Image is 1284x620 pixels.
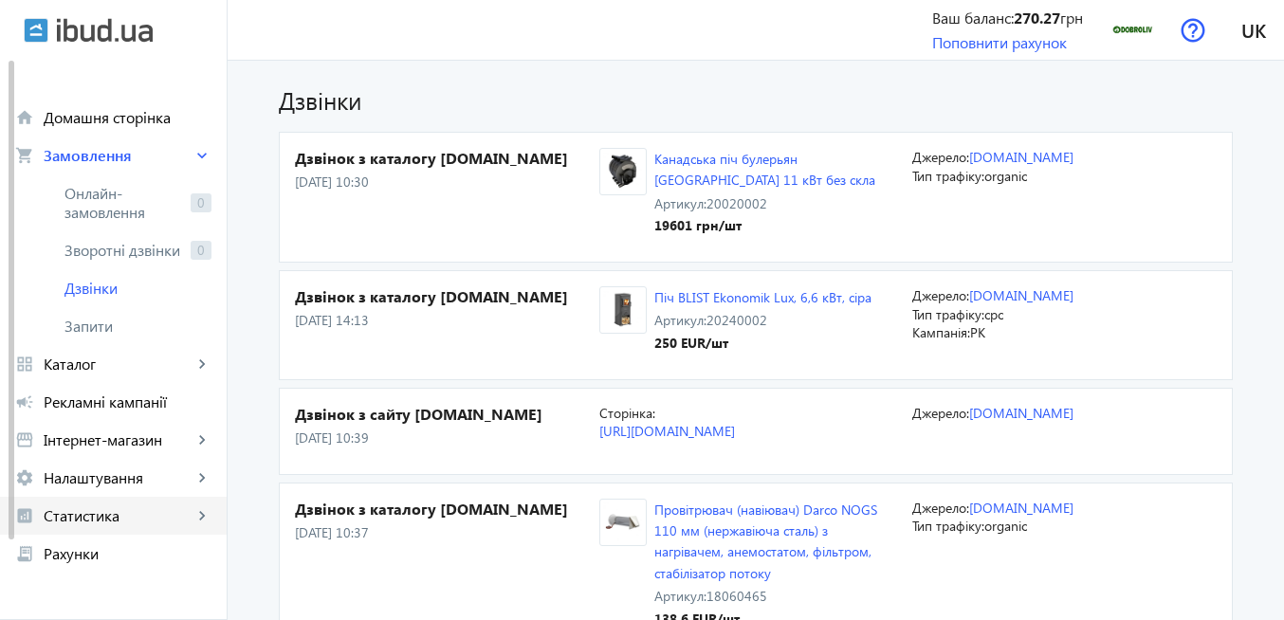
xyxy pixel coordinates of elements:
[15,355,34,374] mat-icon: grid_view
[44,355,193,374] span: Каталог
[279,83,1233,117] h1: Дзвінки
[295,311,599,330] p: [DATE] 14:13
[912,404,969,422] span: Джерело:
[64,241,183,260] span: Зворотні дзвінки
[15,468,34,487] mat-icon: settings
[969,404,1073,422] a: [DOMAIN_NAME]
[969,148,1073,166] a: [DOMAIN_NAME]
[64,184,183,222] span: Онлайн-замовлення
[654,150,875,189] a: Канадська піч булерьян [GEOGRAPHIC_DATA] 11 кВт без скла
[191,193,211,212] span: 0
[654,587,706,605] span: Артикул:
[193,146,211,165] mat-icon: keyboard_arrow_right
[600,291,646,330] img: 1057063fb2c0155f2d2114513717267-be0449f806.jpg
[44,108,211,127] span: Домашня сторінка
[15,544,34,563] mat-icon: receipt_long
[15,506,34,525] mat-icon: analytics
[932,32,1067,52] a: Поповнити рахунок
[295,286,599,307] h4: Дзвінок з каталогу [DOMAIN_NAME]
[1181,18,1205,43] img: help.svg
[912,499,969,517] span: Джерело:
[15,392,34,411] mat-icon: campaign
[654,216,897,235] div: 19601 грн /шт
[295,429,599,447] p: [DATE] 10:39
[15,430,34,449] mat-icon: storefront
[970,323,985,341] span: РК
[44,506,193,525] span: Статистика
[912,286,969,304] span: Джерело:
[57,18,153,43] img: ibud_text.svg
[193,506,211,525] mat-icon: keyboard_arrow_right
[44,146,193,165] span: Замовлення
[44,468,193,487] span: Налаштування
[193,430,211,449] mat-icon: keyboard_arrow_right
[706,194,767,212] span: 20020002
[295,148,599,169] h4: Дзвінок з каталогу [DOMAIN_NAME]
[984,305,1003,323] span: cpc
[599,422,735,440] a: [URL][DOMAIN_NAME]
[706,587,767,605] span: 18060465
[64,279,211,298] span: Дзвінки
[912,323,970,341] span: Кампанія:
[706,311,767,329] span: 20240002
[932,8,1083,28] div: Ваш баланс: грн
[912,148,969,166] span: Джерело:
[24,18,48,43] img: ibud.svg
[654,501,877,582] a: Провітрювач (навіювач) Darco NOGS 110 мм (нержавіюча сталь) з нагрівачем, анемостатом, фільтром, ...
[15,146,34,165] mat-icon: shopping_cart
[912,305,984,323] span: Тип трафіку:
[44,430,193,449] span: Інтернет-магазин
[295,499,599,520] h4: Дзвінок з каталогу [DOMAIN_NAME]
[969,286,1073,304] a: [DOMAIN_NAME]
[984,517,1027,535] span: organic
[600,502,646,541] img: 3053665ff9d8dc41c9862898024765-704bd1370a.jpg
[600,153,646,191] img: 186306724c6570d4477127200764684-420be5faea.jpg
[654,311,706,329] span: Артикул:
[969,499,1073,517] a: [DOMAIN_NAME]
[64,317,211,336] span: Запити
[654,288,871,306] a: Піч BLIST Ekonomik Lux, 6,6 кВт, сіра
[193,468,211,487] mat-icon: keyboard_arrow_right
[654,334,871,353] div: 250 EUR /шт
[295,404,599,425] h4: Дзвінок з сайту [DOMAIN_NAME]
[1241,18,1266,42] span: uk
[984,167,1027,185] span: organic
[44,544,211,563] span: Рахунки
[44,392,211,411] span: Рекламні кампанії
[599,404,897,423] p: Сторінка:
[295,523,599,542] p: [DATE] 10:37
[1111,9,1154,51] img: 59ca3a413b0f53464-15064254079-dobroliv1.png
[1014,8,1060,27] b: 270.27
[193,355,211,374] mat-icon: keyboard_arrow_right
[295,173,599,191] p: [DATE] 10:30
[15,108,34,127] mat-icon: home
[912,167,984,185] span: Тип трафіку:
[912,517,984,535] span: Тип трафіку:
[654,194,706,212] span: Артикул:
[191,241,211,260] span: 0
